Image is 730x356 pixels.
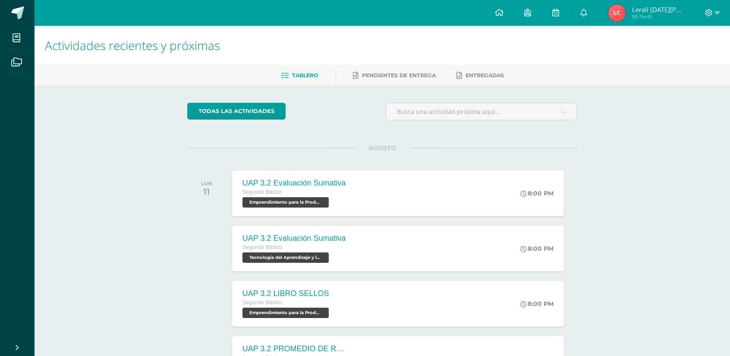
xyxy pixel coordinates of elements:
span: Tecnología del Aprendizaje y la Comunicación 'D' [242,252,329,263]
span: Segundo Básico [242,244,282,250]
div: 11 [201,186,212,197]
span: Entregadas [466,72,504,79]
div: UAP 3.2 Evaluación Sumativa [242,179,346,188]
div: UAP 3.2 Evaluación Sumativa [242,234,346,243]
div: UAP 3.2 LIBRO SELLOS [242,289,331,298]
div: 8:00 PM [520,189,554,197]
span: Tablero [292,72,318,79]
span: Mi Perfil [632,13,684,20]
a: Pendientes de entrega [353,69,436,82]
span: Emprendimiento para la Productividad y Robótica 'D' [242,197,329,208]
a: Entregadas [456,69,504,82]
img: 5c31b66c0b4b3615b821e827b47d4745.png [608,4,626,22]
span: Segundo Básico [242,299,282,306]
div: UAP 3.2 PROMEDIO DE ROBÓTICA [242,344,346,353]
a: todas las Actividades [187,103,286,120]
a: Tablero [281,69,318,82]
span: AGOSTO [355,144,410,152]
span: Actividades recientes y próximas [45,37,220,54]
div: 8:00 PM [520,300,554,308]
span: Lerali [DATE][PERSON_NAME] [632,5,684,14]
span: Pendientes de entrega [362,72,436,79]
div: 8:00 PM [520,245,554,252]
span: Emprendimiento para la Productividad y Robótica 'D' [242,308,329,318]
input: Busca una actividad próxima aquí... [386,103,577,120]
div: LUN [201,180,212,186]
span: Segundo Básico [242,189,282,195]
